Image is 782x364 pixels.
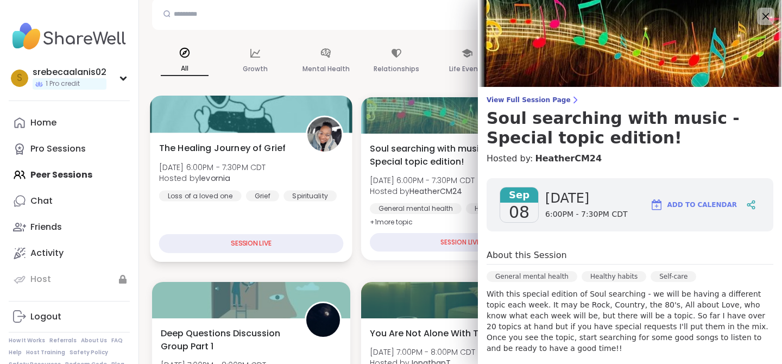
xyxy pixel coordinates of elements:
[545,209,627,220] span: 6:00PM - 7:30PM CDT
[81,337,107,344] a: About Us
[374,62,419,76] p: Relationships
[487,109,773,148] h3: Soul searching with music -Special topic edition!
[9,337,45,344] a: How It Works
[70,349,108,356] a: Safety Policy
[9,110,130,136] a: Home
[159,161,266,172] span: [DATE] 6:00PM - 7:30PM CDT
[9,214,130,240] a: Friends
[30,311,61,323] div: Logout
[667,200,737,210] span: Add to Calendar
[509,203,529,222] span: 08
[409,186,462,197] b: HeatherCM24
[500,187,538,203] span: Sep
[161,62,209,76] p: All
[243,62,268,76] p: Growth
[246,190,279,201] div: Grief
[370,347,475,357] span: [DATE] 7:00PM - 8:00PM CDT
[9,304,130,330] a: Logout
[370,327,491,340] span: You Are Not Alone With This
[651,271,696,282] div: Self-care
[487,96,773,148] a: View Full Session PageSoul searching with music -Special topic edition!
[161,327,293,353] span: Deep Questions Discussion Group Part 1
[545,190,627,207] span: [DATE]
[30,195,53,207] div: Chat
[33,66,106,78] div: srebecaalanis02
[30,221,62,233] div: Friends
[159,234,344,253] div: SESSION LIVE
[370,186,475,197] span: Hosted by
[30,117,56,129] div: Home
[9,349,22,356] a: Help
[9,17,130,55] img: ShareWell Nav Logo
[370,203,462,214] div: General mental health
[487,249,567,262] h4: About this Session
[487,96,773,104] span: View Full Session Page
[49,337,77,344] a: Referrals
[487,288,773,354] p: With this special edition of Soul searching - we will be having a different topic each week. It m...
[487,271,577,282] div: General mental health
[159,141,286,154] span: The Healing Journey of Grief
[582,271,646,282] div: Healthy habits
[307,117,342,152] img: levornia
[9,136,130,162] a: Pro Sessions
[487,152,773,165] h4: Hosted by:
[370,233,551,252] div: SESSION LIVE
[370,142,502,168] span: Soul searching with music -Special topic edition!
[30,273,51,285] div: Host
[9,266,130,292] a: Host
[283,190,337,201] div: Spirituality
[26,349,65,356] a: Host Training
[17,71,22,85] span: s
[466,203,531,214] div: Healthy habits
[370,175,475,186] span: [DATE] 6:00PM - 7:30PM CDT
[199,173,230,184] b: levornia
[645,192,742,218] button: Add to Calendar
[535,152,602,165] a: HeatherCM24
[449,62,485,76] p: Life Events
[30,247,64,259] div: Activity
[159,173,266,184] span: Hosted by
[9,188,130,214] a: Chat
[9,240,130,266] a: Activity
[30,143,86,155] div: Pro Sessions
[306,303,340,337] img: QueenOfTheNight
[159,190,242,201] div: Loss of a loved one
[650,198,663,211] img: ShareWell Logomark
[46,79,80,89] span: 1 Pro credit
[111,337,123,344] a: FAQ
[302,62,350,76] p: Mental Health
